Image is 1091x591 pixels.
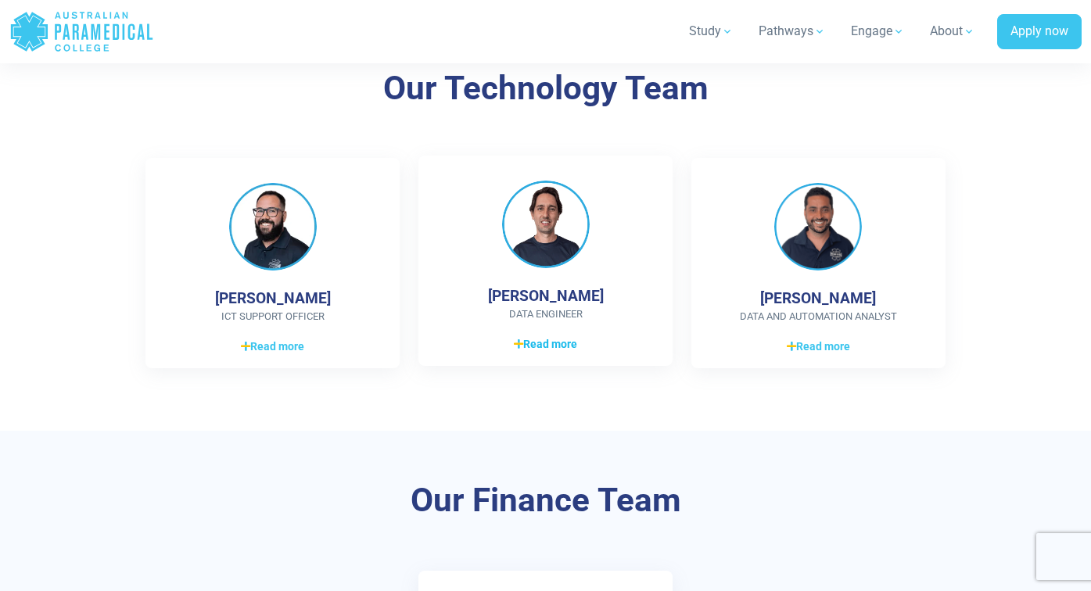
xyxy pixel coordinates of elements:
[443,306,648,322] span: Data Engineer
[774,183,862,270] img: Renan Melgaco
[680,9,743,53] a: Study
[170,337,375,356] a: Read more
[443,335,648,353] a: Read more
[241,338,304,355] span: Read more
[170,309,375,324] span: ICT Support Officer
[514,336,577,353] span: Read more
[997,14,1082,50] a: Apply now
[842,9,914,53] a: Engage
[716,309,921,324] span: Data and Automation Analyst
[90,481,1001,521] h3: Our Finance Team
[749,9,835,53] a: Pathways
[488,287,604,305] h4: [PERSON_NAME]
[760,289,876,307] h4: [PERSON_NAME]
[215,289,331,307] h4: [PERSON_NAME]
[921,9,985,53] a: About
[787,338,850,355] span: Read more
[716,337,921,356] a: Read more
[9,6,154,57] a: Australian Paramedical College
[502,181,590,268] img: Felipe Waltrick
[229,183,317,270] img: Renato Melhado
[90,69,1001,109] h3: Our Technology Team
